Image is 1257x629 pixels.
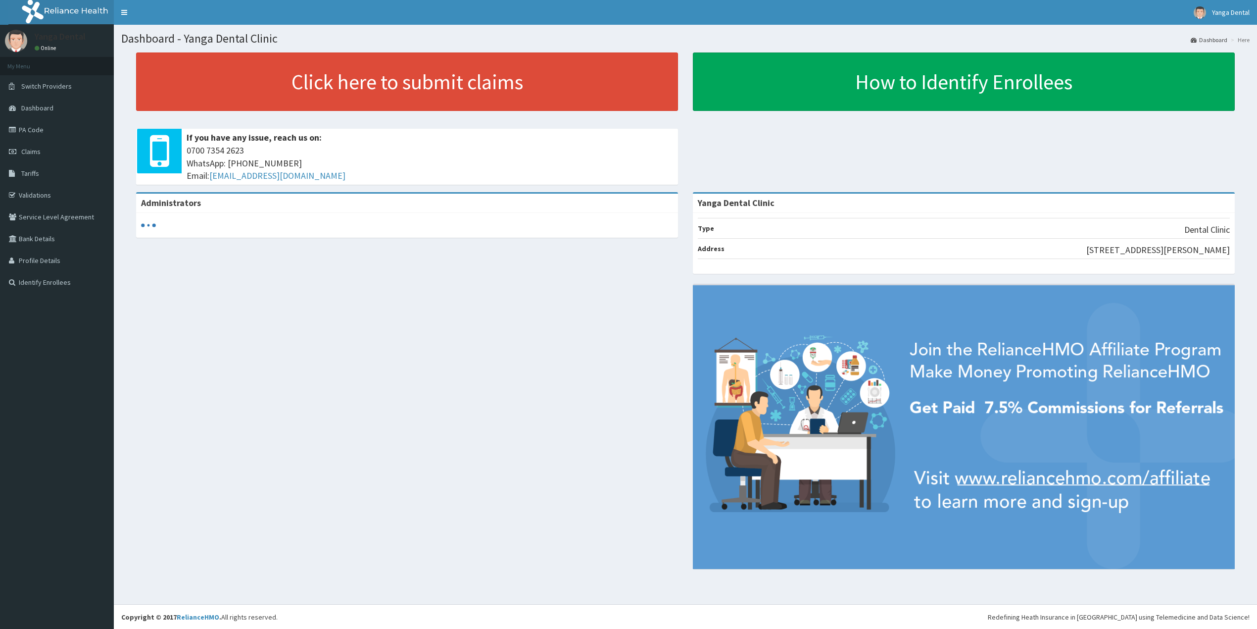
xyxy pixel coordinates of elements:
img: User Image [1194,6,1206,19]
span: 0700 7354 2623 WhatsApp: [PHONE_NUMBER] Email: [187,144,673,182]
h1: Dashboard - Yanga Dental Clinic [121,32,1250,45]
b: Address [698,244,725,253]
svg: audio-loading [141,218,156,233]
b: Type [698,224,714,233]
div: Redefining Heath Insurance in [GEOGRAPHIC_DATA] using Telemedicine and Data Science! [988,612,1250,622]
p: Yanga Dental [35,32,86,41]
img: User Image [5,30,27,52]
a: How to Identify Enrollees [693,52,1235,111]
p: [STREET_ADDRESS][PERSON_NAME] [1086,244,1230,257]
a: [EMAIL_ADDRESS][DOMAIN_NAME] [209,170,345,181]
span: Dashboard [21,104,53,112]
b: If you have any issue, reach us on: [187,132,322,143]
li: Here [1228,36,1250,44]
a: Online [35,45,58,52]
img: provider-team-banner.png [693,285,1235,569]
a: RelianceHMO [177,613,219,622]
strong: Yanga Dental Clinic [698,197,774,209]
strong: Copyright © 2017 . [121,613,221,622]
span: Yanga Dental [1212,8,1250,17]
a: Dashboard [1191,36,1227,44]
span: Switch Providers [21,82,72,91]
a: Click here to submit claims [136,52,678,111]
span: Claims [21,147,41,156]
p: Dental Clinic [1184,223,1230,236]
span: Tariffs [21,169,39,178]
b: Administrators [141,197,201,209]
